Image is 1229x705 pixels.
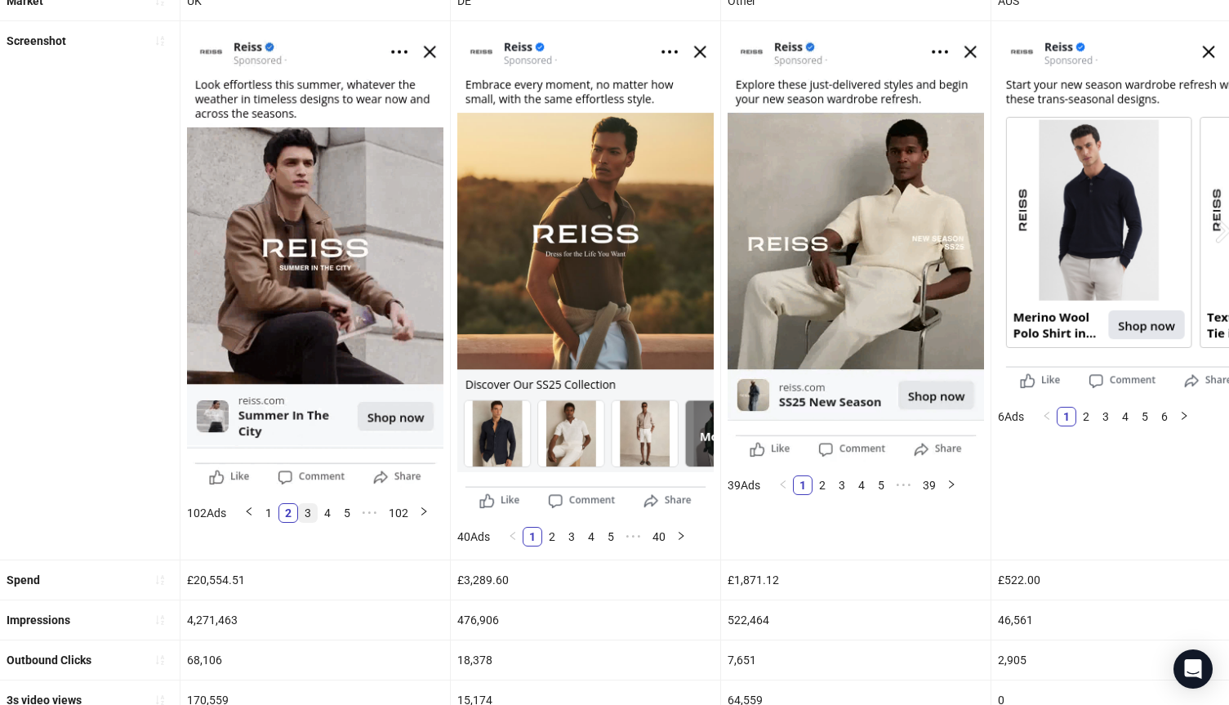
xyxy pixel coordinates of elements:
li: 1 [523,527,542,547]
li: 102 [383,503,414,523]
li: 2 [542,527,562,547]
li: Previous Page [239,503,259,523]
li: 2 [1076,407,1096,426]
li: Next 5 Pages [357,503,383,523]
div: Open Intercom Messenger [1173,649,1213,689]
a: 5 [872,476,890,494]
div: 18,378 [451,640,720,680]
li: 4 [581,527,601,547]
span: ••• [357,503,383,523]
a: 2 [1077,408,1095,426]
li: 2 [278,503,298,523]
button: left [239,503,259,523]
b: Spend [7,573,40,587]
div: 476,906 [451,600,720,640]
span: right [676,531,686,541]
b: Screenshot [7,34,66,47]
li: 4 [318,503,337,523]
a: 3 [299,504,317,522]
a: 1 [260,504,278,522]
img: Screenshot 6851418258724 [728,28,984,462]
li: Next 5 Pages [891,475,917,495]
div: £3,289.60 [451,560,720,600]
div: 7,651 [721,640,991,680]
a: 2 [813,476,831,494]
li: Previous Page [1037,407,1057,426]
div: 4,271,463 [180,600,450,640]
span: left [244,506,254,516]
a: 40 [648,528,670,546]
li: 2 [813,475,832,495]
span: ••• [891,475,917,495]
li: Previous Page [503,527,523,547]
a: 1 [794,476,812,494]
li: 4 [1115,407,1135,426]
a: 1 [1058,408,1075,426]
span: left [778,480,788,489]
span: left [508,531,518,541]
li: Next Page [942,475,961,495]
button: right [414,503,434,523]
span: sort-ascending [154,574,166,586]
a: 1 [523,528,541,546]
button: right [1174,407,1194,426]
li: 5 [337,503,357,523]
span: sort-ascending [154,35,166,47]
div: 522,464 [721,600,991,640]
li: Next 5 Pages [621,527,647,547]
button: right [942,475,961,495]
li: 6 [1155,407,1174,426]
b: Outbound Clicks [7,654,91,667]
a: 3 [563,528,581,546]
li: 1 [1057,407,1076,426]
li: Next Page [414,503,434,523]
span: right [1179,411,1189,421]
li: 1 [259,503,278,523]
li: 5 [601,527,621,547]
a: 3 [833,476,851,494]
span: sort-ascending [154,614,166,626]
li: 40 [647,527,671,547]
img: Screenshot 6852219632324 [187,28,443,489]
a: 4 [853,476,871,494]
div: £20,554.51 [180,560,450,600]
li: 3 [298,503,318,523]
li: Next Page [671,527,691,547]
a: 2 [279,504,297,522]
span: right [946,480,956,489]
button: left [1037,407,1057,426]
li: 3 [832,475,852,495]
button: left [503,527,523,547]
a: 2 [543,528,561,546]
a: 6 [1156,408,1173,426]
li: Previous Page [773,475,793,495]
span: 102 Ads [187,506,226,520]
a: 3 [1097,408,1115,426]
a: 39 [918,476,941,494]
a: 5 [1136,408,1154,426]
span: 39 Ads [728,479,760,492]
li: 39 [917,475,942,495]
span: sort-ascending [154,654,166,666]
a: 5 [338,504,356,522]
b: Impressions [7,614,70,627]
button: right [671,527,691,547]
button: left [773,475,793,495]
li: Next Page [1174,407,1194,426]
a: 5 [602,528,620,546]
img: Screenshot 6806764389124 [457,28,714,514]
a: 4 [318,504,336,522]
li: 5 [871,475,891,495]
span: ••• [621,527,647,547]
span: 40 Ads [457,530,490,543]
li: 3 [562,527,581,547]
span: right [419,506,429,516]
li: 1 [793,475,813,495]
span: 6 Ads [998,410,1024,423]
li: 4 [852,475,871,495]
li: 5 [1135,407,1155,426]
li: 3 [1096,407,1115,426]
span: left [1042,411,1052,421]
a: 4 [1116,408,1134,426]
div: £1,871.12 [721,560,991,600]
